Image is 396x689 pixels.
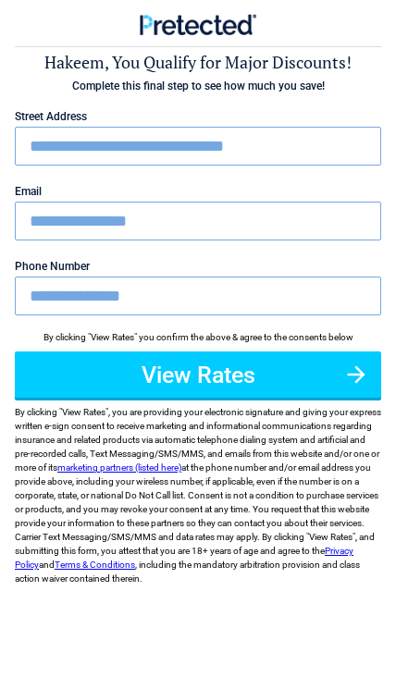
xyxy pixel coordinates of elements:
[15,52,381,74] h2: , You Qualify for Major Discounts!
[140,14,257,35] img: Main Logo
[15,351,381,398] button: View Rates
[57,462,181,473] a: marketing partners (listed here)
[62,407,105,417] span: View Rates
[15,111,381,122] label: Street Address
[15,405,381,585] label: By clicking " ", you are providing your electronic signature and giving your express written e-si...
[15,186,381,197] label: Email
[55,560,135,570] a: Terms & Conditions
[44,51,105,73] span: Hakeem
[15,261,381,272] label: Phone Number
[15,79,381,94] h4: Complete this final step to see how much you save!
[15,330,381,344] div: By clicking "View Rates" you confirm the above & agree to the consents below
